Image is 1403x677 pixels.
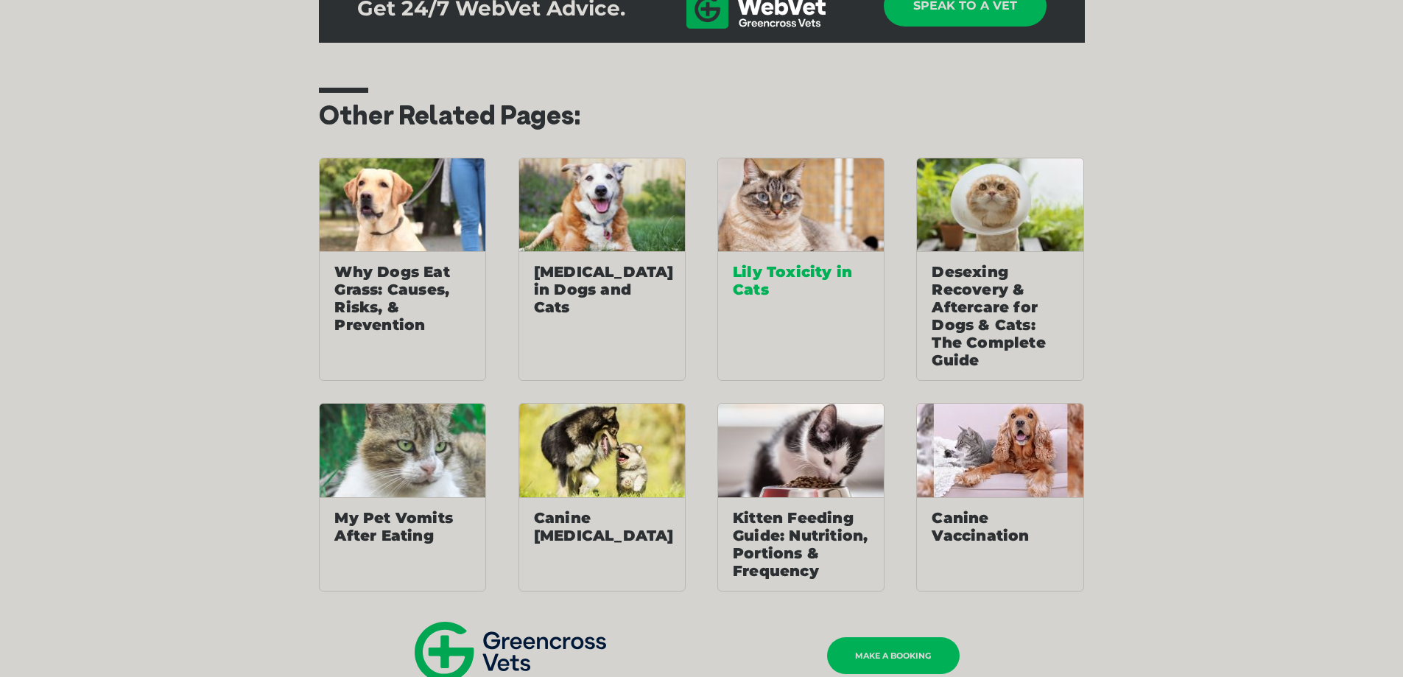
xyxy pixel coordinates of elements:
h3: Other related pages: [319,102,1085,128]
a: Default ThumbnailCanine [MEDICAL_DATA] [518,403,686,592]
span: My Pet Vomits After Eating [320,497,485,555]
span: Desexing Recovery & Aftercare for Dogs & Cats: The Complete Guide [917,251,1083,380]
span: [MEDICAL_DATA] in Dogs and Cats [519,251,685,327]
a: Kitten Feeding Guide: Nutrition, Portions & Frequency [717,403,885,592]
span: Canine [MEDICAL_DATA] [519,497,685,555]
a: MAKE A BOOKING [827,637,960,674]
a: Lily Toxicity in Cats [717,158,885,382]
span: Kitten Feeding Guide: Nutrition, Portions & Frequency [718,497,884,591]
img: Default Thumbnail [519,404,686,497]
span: Lily Toxicity in Cats [718,251,884,309]
a: My Pet Vomits After Eating [319,403,486,592]
a: [MEDICAL_DATA] in Dogs and Cats [518,158,686,382]
span: Canine Vaccination [917,497,1083,555]
a: Canine Vaccination [916,403,1083,592]
a: Why Dogs Eat Grass: Causes, Risks, & Prevention [319,158,486,382]
span: Why Dogs Eat Grass: Causes, Risks, & Prevention [320,251,485,345]
img: Kitten eating food from cat bowl [718,404,884,497]
a: Desexing Recovery & Aftercare for Dogs & Cats: The Complete Guide [916,158,1083,382]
